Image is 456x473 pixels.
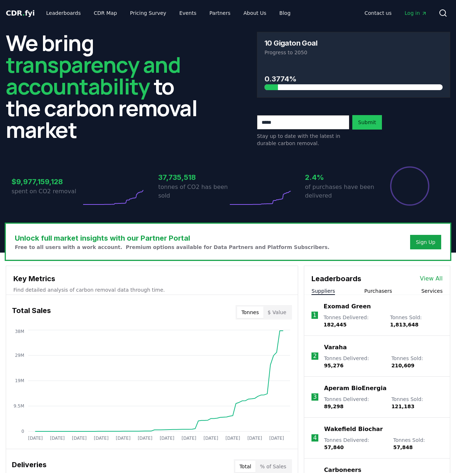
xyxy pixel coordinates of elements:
tspan: [DATE] [182,436,197,441]
a: Sign Up [416,238,435,246]
button: Submit [352,115,382,130]
span: . [22,9,25,17]
button: Sign Up [410,235,441,249]
p: Tonnes Delivered : [324,436,386,451]
h3: Total Sales [12,305,51,320]
p: 1 [313,311,317,320]
p: Tonnes Sold : [393,436,443,451]
p: Tonnes Delivered : [324,396,384,410]
h3: 2.4% [305,172,375,183]
button: Services [421,287,443,295]
div: Percentage of sales delivered [390,166,430,206]
p: Find detailed analysis of carbon removal data through time. [13,286,291,293]
a: About Us [238,7,272,20]
button: Total [235,461,256,472]
a: Exomad Green [324,302,371,311]
tspan: [DATE] [160,436,175,441]
h3: $9,977,159,128 [12,176,81,187]
p: 4 [313,434,317,442]
a: Leaderboards [40,7,87,20]
button: Purchasers [364,287,392,295]
a: Wakefield Biochar [324,425,383,434]
a: Partners [204,7,236,20]
tspan: [DATE] [72,436,87,441]
h3: Leaderboards [311,273,361,284]
h3: 0.3774% [264,73,443,84]
tspan: 0 [21,429,24,434]
span: Log in [405,9,427,17]
tspan: [DATE] [138,436,152,441]
a: Pricing Survey [124,7,172,20]
span: 1,813,648 [390,322,419,328]
tspan: [DATE] [269,436,284,441]
h3: Unlock full market insights with our Partner Portal [15,233,330,244]
h3: 37,735,518 [158,172,228,183]
tspan: 19M [15,378,24,383]
p: Tonnes Sold : [391,355,443,369]
p: Tonnes Delivered : [324,355,384,369]
tspan: [DATE] [28,436,43,441]
p: tonnes of CO2 has been sold [158,183,228,200]
a: Varaha [324,343,347,352]
h3: Key Metrics [13,273,291,284]
a: View All [420,274,443,283]
nav: Main [40,7,296,20]
p: Tonnes Sold : [390,314,443,328]
span: transparency and accountability [6,50,180,101]
span: 95,276 [324,363,344,368]
span: 57,840 [324,444,344,450]
p: Free to all users with a work account. Premium options available for Data Partners and Platform S... [15,244,330,251]
button: $ Value [263,307,291,318]
h2: We bring to the carbon removal market [6,32,199,140]
tspan: 38M [15,329,24,334]
button: % of Sales [255,461,291,472]
span: 121,183 [391,404,414,409]
a: CDR.fyi [6,8,35,18]
tspan: [DATE] [50,436,65,441]
tspan: [DATE] [248,436,262,441]
p: 3 [313,393,317,401]
span: CDR fyi [6,9,35,17]
tspan: [DATE] [94,436,109,441]
p: Tonnes Sold : [391,396,443,410]
a: CDR Map [88,7,123,20]
a: Blog [274,7,296,20]
a: Contact us [359,7,397,20]
button: Suppliers [311,287,335,295]
p: Stay up to date with the latest in durable carbon removal. [257,132,349,147]
h3: 10 Gigaton Goal [264,39,317,47]
tspan: 9.5M [14,404,24,409]
p: of purchases have been delivered [305,183,375,200]
tspan: [DATE] [203,436,218,441]
tspan: [DATE] [225,436,240,441]
p: Progress to 2050 [264,49,443,56]
p: spent on CO2 removal [12,187,81,196]
span: 210,609 [391,363,414,368]
a: Aperam BioEnergia [324,384,387,393]
nav: Main [359,7,433,20]
p: Tonnes Delivered : [324,314,383,328]
a: Events [173,7,202,20]
tspan: 29M [15,353,24,358]
tspan: [DATE] [116,436,130,441]
span: 57,848 [393,444,413,450]
span: 182,445 [324,322,347,328]
a: Log in [399,7,433,20]
span: 89,298 [324,404,344,409]
p: 2 [313,352,317,360]
button: Tonnes [237,307,263,318]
